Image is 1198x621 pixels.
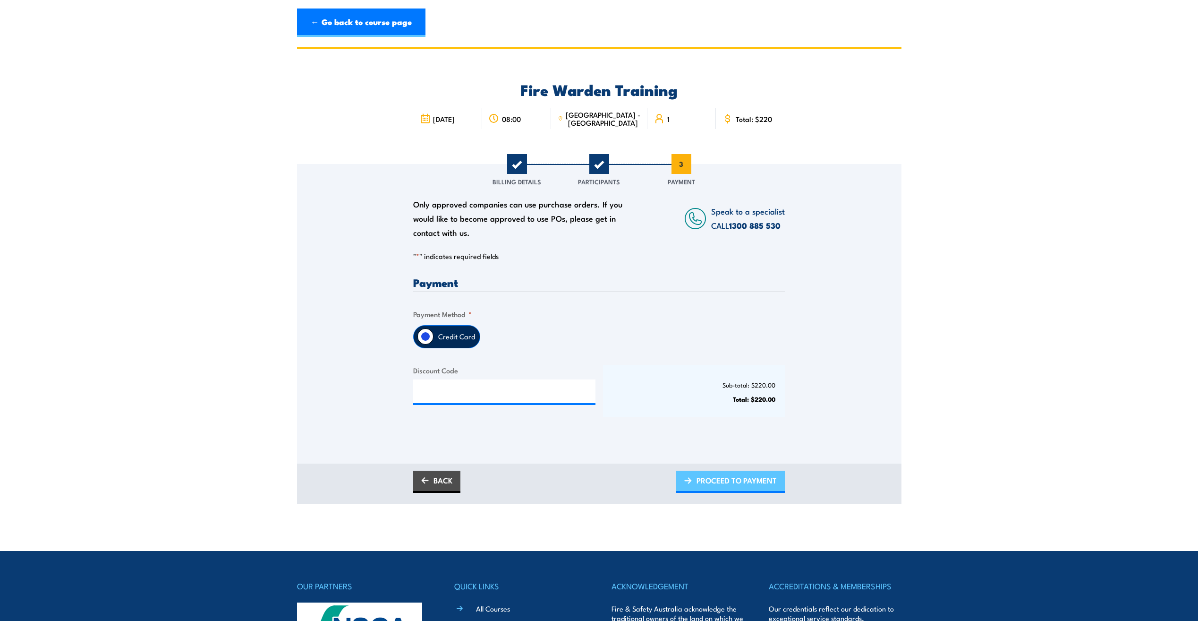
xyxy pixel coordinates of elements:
[413,471,460,493] a: BACK
[507,154,527,174] span: 1
[612,579,744,593] h4: ACKNOWLEDGEMENT
[476,604,510,613] a: All Courses
[668,177,695,186] span: Payment
[502,115,521,123] span: 08:00
[769,579,901,593] h4: ACCREDITATIONS & MEMBERSHIPS
[413,365,595,376] label: Discount Code
[667,115,670,123] span: 1
[413,309,472,319] legend: Payment Method
[733,394,775,404] strong: Total: $220.00
[433,326,480,348] label: Credit Card
[711,205,785,231] span: Speak to a specialist CALL
[729,219,781,232] a: 1300 885 530
[589,154,609,174] span: 2
[413,83,785,96] h2: Fire Warden Training
[297,579,429,593] h4: OUR PARTNERS
[493,177,541,186] span: Billing Details
[433,115,455,123] span: [DATE]
[566,111,641,127] span: [GEOGRAPHIC_DATA] - [GEOGRAPHIC_DATA]
[413,277,785,288] h3: Payment
[612,381,776,388] p: Sub-total: $220.00
[676,471,785,493] a: PROCEED TO PAYMENT
[671,154,691,174] span: 3
[413,197,628,240] div: Only approved companies can use purchase orders. If you would like to become approved to use POs,...
[578,177,620,186] span: Participants
[454,579,586,593] h4: QUICK LINKS
[297,9,425,37] a: ← Go back to course page
[413,251,785,261] p: " " indicates required fields
[736,115,772,123] span: Total: $220
[697,468,777,493] span: PROCEED TO PAYMENT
